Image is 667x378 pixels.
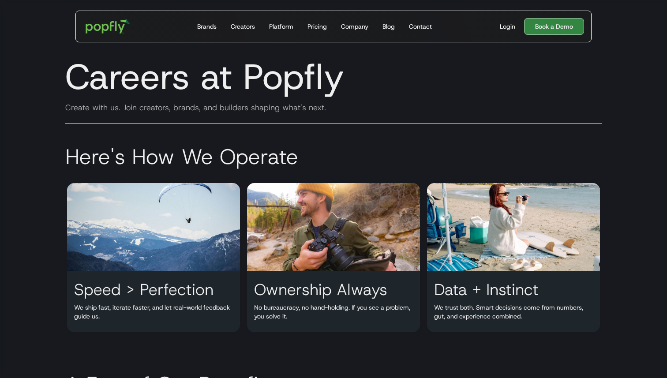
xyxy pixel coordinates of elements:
a: Pricing [304,11,330,42]
a: home [79,13,136,40]
div: Create with us. Join creators, brands, and builders shaping what's next. [58,102,609,113]
h2: Here's How We Operate [58,143,609,170]
div: Blog [382,22,395,31]
div: Brands [197,22,217,31]
a: Book a Demo [524,18,584,35]
h3: Data + Instinct [427,280,546,299]
div: Platform [269,22,293,31]
div: Creators [231,22,255,31]
p: No bureaucracy, no hand-holding. If you see a problem, you solve it. [247,303,420,321]
a: Blog [379,11,398,42]
div: Login [500,22,515,31]
div: Company [341,22,368,31]
p: We ship fast, iterate faster, and let real-world feedback guide us. [67,303,240,321]
h1: Careers at Popfly [58,56,609,98]
a: Company [337,11,372,42]
p: We trust both. Smart decisions come from numbers, gut, and experience combined. [427,303,600,321]
h3: Speed > Perfection [67,280,221,299]
a: Brands [194,11,220,42]
h3: Ownership Always [247,280,394,299]
div: Contact [409,22,432,31]
a: Contact [405,11,435,42]
div: Pricing [307,22,327,31]
a: Platform [266,11,297,42]
a: Creators [227,11,259,42]
a: Login [496,22,519,31]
